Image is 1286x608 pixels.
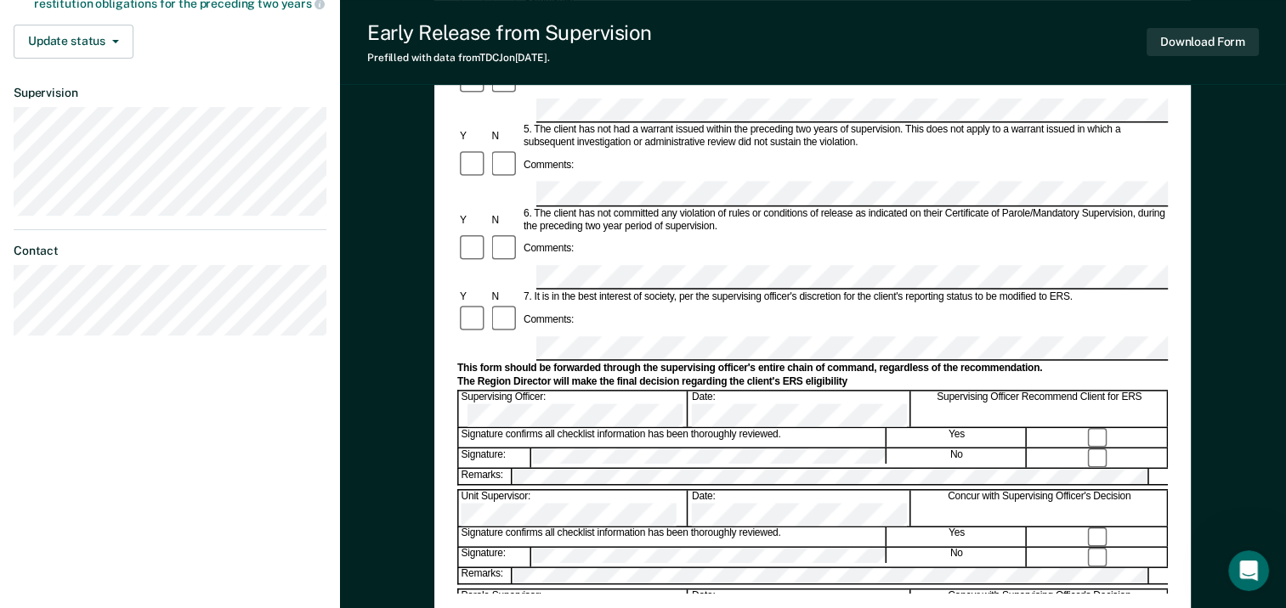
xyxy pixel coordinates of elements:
button: Update status [14,25,133,59]
div: Date: [689,391,910,427]
div: 7. It is in the best interest of society, per the supervising officer's discretion for the client... [521,291,1168,304]
button: Download Form [1147,28,1259,56]
div: Y [457,130,489,143]
div: Comments: [521,160,576,172]
div: Y [457,214,489,227]
div: Signature confirms all checklist information has been thoroughly reviewed. [459,527,887,546]
div: Yes [887,428,1027,447]
div: N [490,291,521,304]
div: The Region Director will make the final decision regarding the client's ERS eligibility [457,376,1168,389]
div: Date: [689,490,910,526]
div: Signature: [459,448,531,467]
div: N [490,130,521,143]
div: Concur with Supervising Officer's Decision [912,490,1168,526]
div: No [887,548,1027,566]
div: Yes [887,527,1027,546]
div: Y [457,291,489,304]
dt: Supervision [14,86,326,100]
div: This form should be forwarded through the supervising officer's entire chain of command, regardle... [457,362,1168,374]
div: Early Release from Supervision [367,20,652,45]
div: 6. The client has not committed any violation of rules or conditions of release as indicated on t... [521,207,1168,233]
div: Unit Supervisor: [459,490,688,526]
div: Remarks: [459,469,513,484]
div: Remarks: [459,568,513,583]
div: Signature: [459,548,531,566]
div: 5. The client has not had a warrant issued within the preceding two years of supervision. This do... [521,124,1168,149]
div: Comments: [521,243,576,256]
dt: Contact [14,244,326,258]
div: No [887,448,1027,467]
div: Signature confirms all checklist information has been thoroughly reviewed. [459,428,887,447]
div: Supervising Officer: [459,391,688,427]
div: Comments: [521,313,576,326]
iframe: Intercom live chat [1228,550,1269,591]
div: Supervising Officer Recommend Client for ERS [912,391,1168,427]
div: N [490,214,521,227]
div: Prefilled with data from TDCJ on [DATE] . [367,52,652,64]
